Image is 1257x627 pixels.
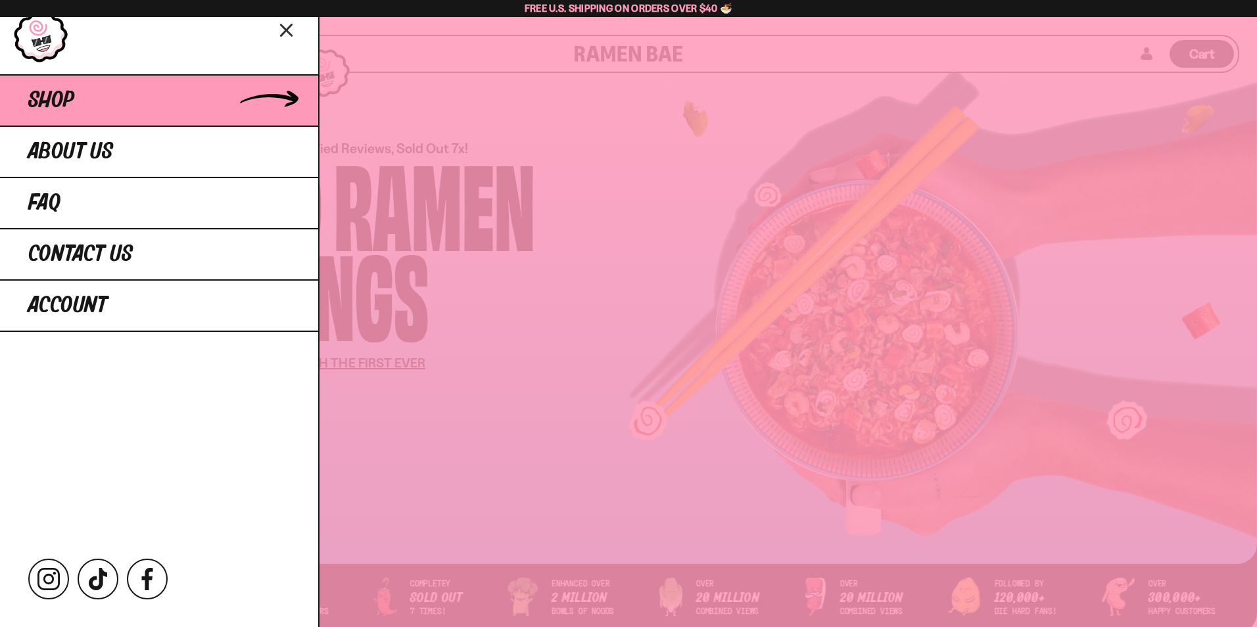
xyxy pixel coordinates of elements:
button: Close menu [275,18,298,41]
span: Account [28,294,107,317]
span: FAQ [28,191,60,215]
span: Shop [28,89,74,112]
span: Free U.S. Shipping on Orders over $40 🍜 [525,2,733,14]
span: About Us [28,140,113,164]
span: Contact Us [28,243,133,266]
